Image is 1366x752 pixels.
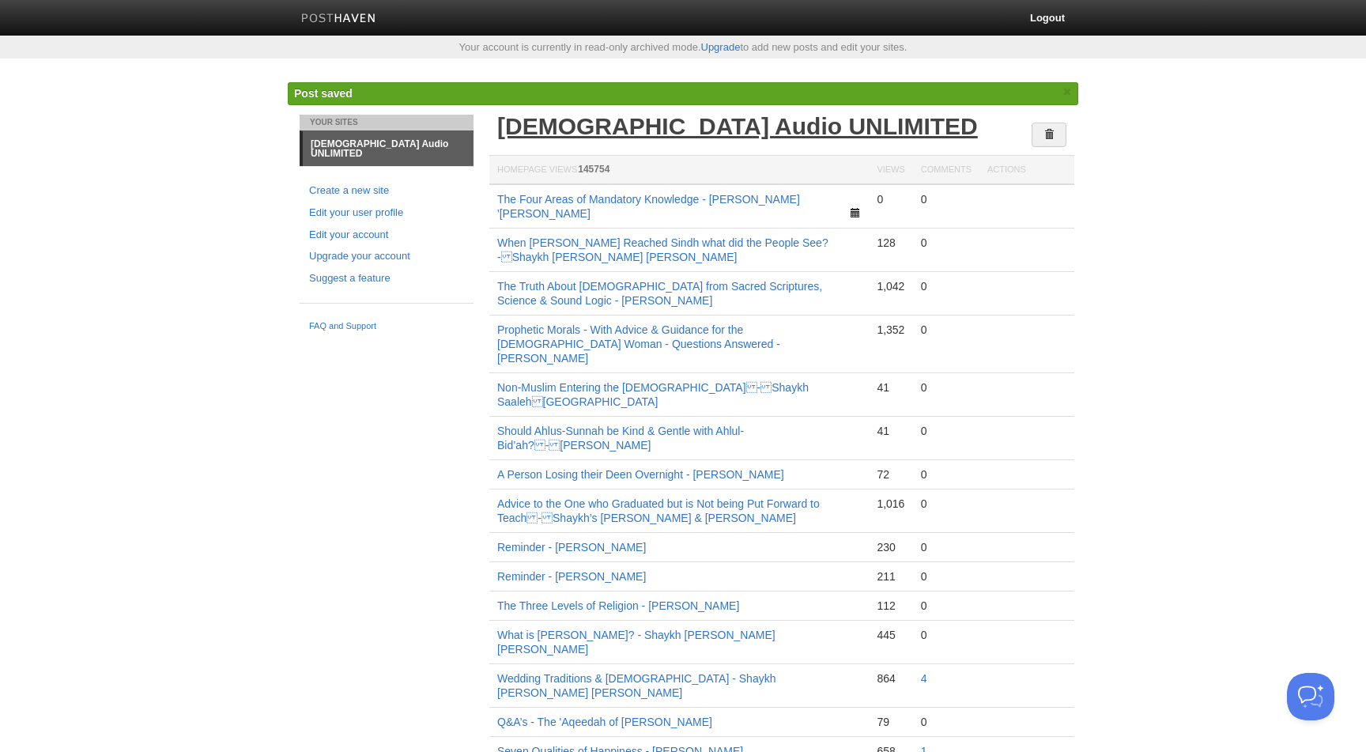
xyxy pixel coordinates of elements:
span: 145754 [578,164,609,175]
a: FAQ and Support [309,319,464,334]
div: 0 [921,236,972,250]
a: Non-Muslim Entering the [DEMOGRAPHIC_DATA] - Shaykh Saaleh [GEOGRAPHIC_DATA] [497,381,809,408]
th: Homepage Views [489,156,869,185]
iframe: Help Scout Beacon - Open [1287,673,1334,720]
a: When [PERSON_NAME] Reached Sindh what did the People See? - Shaykh [PERSON_NAME] [PERSON_NAME] [497,236,828,263]
a: Suggest a feature [309,270,464,287]
div: 1,016 [877,497,904,511]
li: Your Sites [300,115,474,130]
div: 230 [877,540,904,554]
div: 0 [921,279,972,293]
a: Q&A’s - The 'Aqeedah of [PERSON_NAME] [497,716,712,728]
div: 0 [921,497,972,511]
div: 128 [877,236,904,250]
a: Prophetic Morals - With Advice & Guidance for the [DEMOGRAPHIC_DATA] Woman - Questions Answered -... [497,323,780,365]
div: 79 [877,715,904,729]
div: Your account is currently in read-only archived mode. to add new posts and edit your sites. [288,42,1078,52]
div: 0 [921,380,972,395]
a: Wedding Traditions & [DEMOGRAPHIC_DATA] - Shaykh [PERSON_NAME] [PERSON_NAME] [497,672,775,699]
a: [DEMOGRAPHIC_DATA] Audio UNLIMITED [497,113,978,139]
span: Post saved [294,87,353,100]
div: 41 [877,380,904,395]
div: 72 [877,467,904,482]
div: 864 [877,671,904,686]
a: 4 [921,672,927,685]
a: The Four Areas of Mandatory Knowledge - [PERSON_NAME] '[PERSON_NAME] [497,193,800,220]
a: Reminder - [PERSON_NAME] [497,541,646,554]
a: Advice to the One who Graduated but is Not being Put Forward to Teach - Shaykh’s [PERSON_NAME] & ... [497,497,820,524]
a: Create a new site [309,183,464,199]
div: 0 [921,715,972,729]
a: Reminder - [PERSON_NAME] [497,570,646,583]
div: 0 [921,192,972,206]
th: Actions [979,156,1074,185]
a: [DEMOGRAPHIC_DATA] Audio UNLIMITED [303,131,474,166]
a: What is [PERSON_NAME]? - Shaykh [PERSON_NAME] [PERSON_NAME] [497,629,775,656]
div: 41 [877,424,904,438]
a: The Truth About [DEMOGRAPHIC_DATA] from Sacred Scriptures, Science & Sound Logic - [PERSON_NAME] [497,280,822,307]
div: 1,352 [877,323,904,337]
th: Comments [913,156,979,185]
div: 0 [877,192,904,206]
div: 112 [877,599,904,613]
img: Posthaven-bar [301,13,376,25]
div: 0 [921,540,972,554]
a: Edit your user profile [309,205,464,221]
a: Upgrade [701,41,741,53]
div: 0 [921,467,972,482]
a: The Three Levels of Religion - [PERSON_NAME] [497,599,739,612]
div: 445 [877,628,904,642]
a: × [1060,82,1074,102]
div: 0 [921,628,972,642]
div: 0 [921,323,972,337]
a: A Person Losing their Deen Overnight - [PERSON_NAME] [497,468,784,481]
div: 0 [921,424,972,438]
div: 211 [877,569,904,584]
div: 0 [921,569,972,584]
div: 1,042 [877,279,904,293]
th: Views [869,156,912,185]
div: 0 [921,599,972,613]
a: Should Ahlus-Sunnah be Kind & Gentle with Ahlul-Bid’ah? - [PERSON_NAME] [497,425,744,452]
a: Upgrade your account [309,248,464,265]
a: Edit your account [309,227,464,244]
